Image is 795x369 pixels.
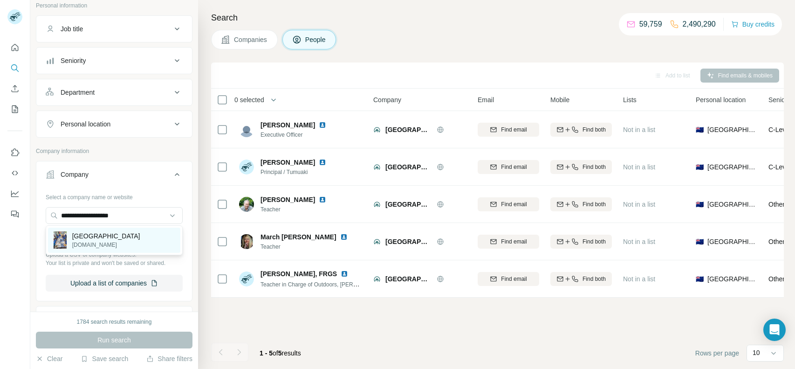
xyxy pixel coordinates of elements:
[36,81,192,104] button: Department
[501,125,527,134] span: Find email
[373,238,381,245] img: Logo of Mackenzie College
[260,280,491,288] span: Teacher in Charge of Outdoors, [PERSON_NAME] - Pastoral Year 9/10, Careers Coordinator
[7,60,22,77] button: Search
[319,121,326,129] img: LinkedIn logo
[260,195,315,204] span: [PERSON_NAME]
[373,275,381,283] img: Logo of Mackenzie College
[146,354,192,363] button: Share filters
[623,201,655,208] span: Not in a list
[7,185,22,202] button: Dashboard
[273,349,278,357] span: of
[583,163,606,171] span: Find both
[768,275,785,283] span: Other
[768,126,791,133] span: C-Level
[260,243,359,251] span: Teacher
[753,348,760,357] p: 10
[707,237,757,246] span: [GEOGRAPHIC_DATA]
[61,24,83,34] div: Job title
[260,349,273,357] span: 1 - 5
[501,200,527,209] span: Find email
[768,238,785,245] span: Other
[239,160,254,174] img: Avatar
[501,163,527,171] span: Find email
[239,272,254,286] img: Avatar
[707,274,757,284] span: [GEOGRAPHIC_DATA]
[550,95,569,104] span: Mobile
[234,95,264,104] span: 0 selected
[373,95,401,104] span: Company
[341,270,348,278] img: LinkedIn logo
[683,19,716,30] p: 2,490,290
[583,200,606,209] span: Find both
[583,237,606,246] span: Find both
[239,122,254,137] img: Avatar
[373,126,381,133] img: Logo of Mackenzie College
[373,163,381,171] img: Logo of Mackenzie College
[81,354,128,363] button: Save search
[46,275,183,292] button: Upload a list of companies
[260,269,337,278] span: [PERSON_NAME], FRGS
[763,319,786,341] div: Open Intercom Messenger
[550,272,612,286] button: Find both
[768,201,785,208] span: Other
[478,235,539,249] button: Find email
[260,205,337,214] span: Teacher
[478,160,539,174] button: Find email
[7,39,22,56] button: Quick start
[260,120,315,130] span: [PERSON_NAME]
[72,231,140,241] p: [GEOGRAPHIC_DATA]
[707,162,757,172] span: [GEOGRAPHIC_DATA]
[478,123,539,137] button: Find email
[623,95,637,104] span: Lists
[583,275,606,283] span: Find both
[385,274,432,284] span: [GEOGRAPHIC_DATA]
[61,56,86,65] div: Seniority
[385,125,432,134] span: [GEOGRAPHIC_DATA]
[211,11,784,24] h4: Search
[583,125,606,134] span: Find both
[72,241,140,249] p: [DOMAIN_NAME]
[768,95,794,104] span: Seniority
[36,147,192,155] p: Company information
[36,163,192,189] button: Company
[707,125,757,134] span: [GEOGRAPHIC_DATA]
[696,237,704,246] span: 🇳🇿
[696,200,704,209] span: 🇳🇿
[46,189,183,202] div: Select a company name or website
[36,354,62,363] button: Clear
[234,35,268,44] span: Companies
[696,125,704,134] span: 🇳🇿
[385,200,432,209] span: [GEOGRAPHIC_DATA]
[61,88,95,97] div: Department
[7,80,22,97] button: Enrich CSV
[623,275,655,283] span: Not in a list
[731,18,774,31] button: Buy credits
[385,237,432,246] span: [GEOGRAPHIC_DATA]
[501,237,527,246] span: Find email
[550,235,612,249] button: Find both
[77,318,152,326] div: 1784 search results remaining
[260,168,337,176] span: Principal / Tumuaki
[260,349,301,357] span: results
[36,18,192,40] button: Job title
[550,197,612,211] button: Find both
[478,95,494,104] span: Email
[260,158,315,167] span: [PERSON_NAME]
[478,272,539,286] button: Find email
[550,123,612,137] button: Find both
[550,160,612,174] button: Find both
[478,197,539,211] button: Find email
[639,19,662,30] p: 59,759
[7,101,22,118] button: My lists
[239,197,254,212] img: Avatar
[696,274,704,284] span: 🇳🇿
[7,165,22,181] button: Use Surfe API
[305,35,327,44] span: People
[501,275,527,283] span: Find email
[260,131,337,139] span: Executive Officer
[36,308,192,331] button: Industry
[260,232,336,242] span: March [PERSON_NAME]
[696,162,704,172] span: 🇳🇿
[623,126,655,133] span: Not in a list
[623,238,655,245] span: Not in a list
